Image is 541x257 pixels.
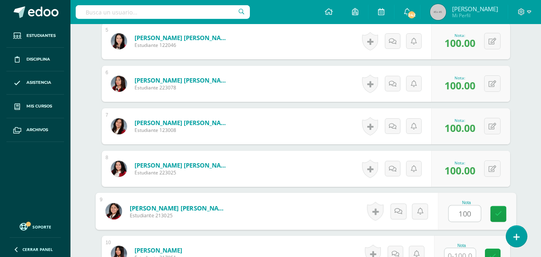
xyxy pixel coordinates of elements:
span: Estudiante 213025 [129,212,228,219]
span: 100.00 [444,121,475,135]
a: Estudiantes [6,24,64,48]
img: 45x45 [430,4,446,20]
span: [PERSON_NAME] [452,5,498,13]
a: Archivos [6,118,64,142]
a: [PERSON_NAME] [135,246,182,254]
img: b0393510066ccb0cd1065cec44ddfbe0.png [111,76,127,92]
a: [PERSON_NAME] [PERSON_NAME] [135,119,231,127]
div: Nota [444,243,479,248]
img: c04d1bf3506ede75b745c7c3a7144a0a.png [111,33,127,49]
div: Nota: [444,32,475,38]
a: Mis cursos [6,95,64,118]
div: Nota: [444,117,475,123]
span: Estudiante 223025 [135,169,231,176]
img: 042f61af4385fcccbfc2fc4ec2b2b6ed.png [111,118,127,134]
span: Asistencia [26,79,51,86]
span: Estudiantes [26,32,56,39]
span: Mis cursos [26,103,52,109]
span: Estudiante 123008 [135,127,231,134]
input: 0-100.0 [448,206,481,222]
span: Disciplina [26,56,50,63]
div: Nota: [444,75,475,81]
a: Soporte [10,221,61,232]
span: Estudiante 223078 [135,84,231,91]
span: Estudiante 122046 [135,42,231,49]
a: Asistencia [6,71,64,95]
a: [PERSON_NAME] [PERSON_NAME] [135,76,231,84]
div: Nota: [444,160,475,166]
a: Disciplina [6,48,64,71]
span: Mi Perfil [452,12,498,19]
a: [PERSON_NAME] [PERSON_NAME] [135,34,231,42]
span: 242 [407,10,416,19]
span: 100.00 [444,36,475,50]
input: Busca un usuario... [76,5,250,19]
span: Cerrar panel [22,247,53,252]
a: [PERSON_NAME] [PERSON_NAME] [135,161,231,169]
div: Nota [448,200,485,205]
a: [PERSON_NAME] [PERSON_NAME] [129,204,228,212]
span: 100.00 [444,79,475,92]
img: a1aef6fa6dbe751e88867f7cfc3f98c7.png [111,161,127,177]
span: 100.00 [444,164,475,177]
img: 489691f3ef20cd785a5d334c0d354dc6.png [105,203,122,219]
span: Archivos [26,127,48,133]
span: Soporte [32,224,51,230]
